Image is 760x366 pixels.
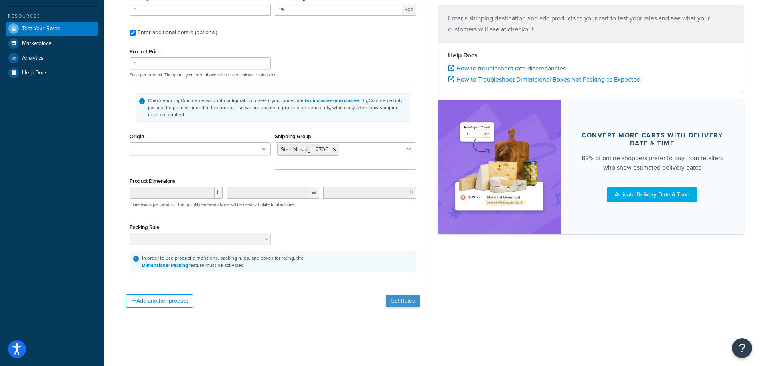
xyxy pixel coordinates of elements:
[580,131,725,147] div: Convert more carts with delivery date & time
[450,112,549,222] img: feature-image-ddt-36eae7f7280da8017bfb280eaccd9c446f90b1fe08728e4019434db127062ab4.png
[448,13,734,35] p: Enter a shipping destination and add products to your cart to test your rates and see what your c...
[130,4,271,16] input: 0.0
[6,13,98,20] div: Resources
[6,51,98,65] a: Analytics
[6,36,98,51] a: Marketplace
[275,133,311,139] label: Shipping Group
[142,254,304,269] div: In order to use product dimensions, packing rules, and boxes for rating, the feature must be acti...
[130,178,175,184] label: Product Dimensions
[448,75,640,84] a: How to Troubleshoot Dimensional Boxes Not Packing as Expected
[128,72,418,78] p: Price per product. The quantity entered above will be used calculate total price.
[130,49,160,55] label: Product Price
[215,187,223,199] span: L
[126,294,193,308] button: Add another product
[22,70,48,76] span: Help Docs
[607,187,697,202] a: Activate Delivery Date & Time
[138,27,217,38] div: Enter additional details (optional)
[448,64,566,73] a: How to troubleshoot rate discrepancies
[130,224,159,230] label: Packing Rule
[22,55,44,62] span: Analytics
[309,187,319,199] span: W
[402,4,416,16] span: kgs
[407,187,416,199] span: H
[142,262,188,269] a: Dimensional Packing
[130,30,136,36] input: Enter additional details (optional)
[580,153,725,172] div: 82% of online shoppers prefer to buy from retailers who show estimated delivery dates
[281,145,329,154] span: Stair Nosing - 2700
[448,51,734,60] h4: Help Docs
[22,40,52,47] span: Marketplace
[6,66,98,80] a: Help Docs
[6,22,98,36] a: Test Your Rates
[128,202,295,207] p: Dimensions per product. The quantity entered above will be used calculate total volume.
[130,133,144,139] label: Origin
[305,97,359,104] a: tax inclusive or exclusive
[386,295,420,307] button: Get Rates
[148,97,407,118] div: Check your BigCommerce account configuration to see if your prices are . BigCommerce only passes ...
[275,4,402,16] input: 0.00
[732,338,752,358] button: Open Resource Center
[22,25,60,32] span: Test Your Rates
